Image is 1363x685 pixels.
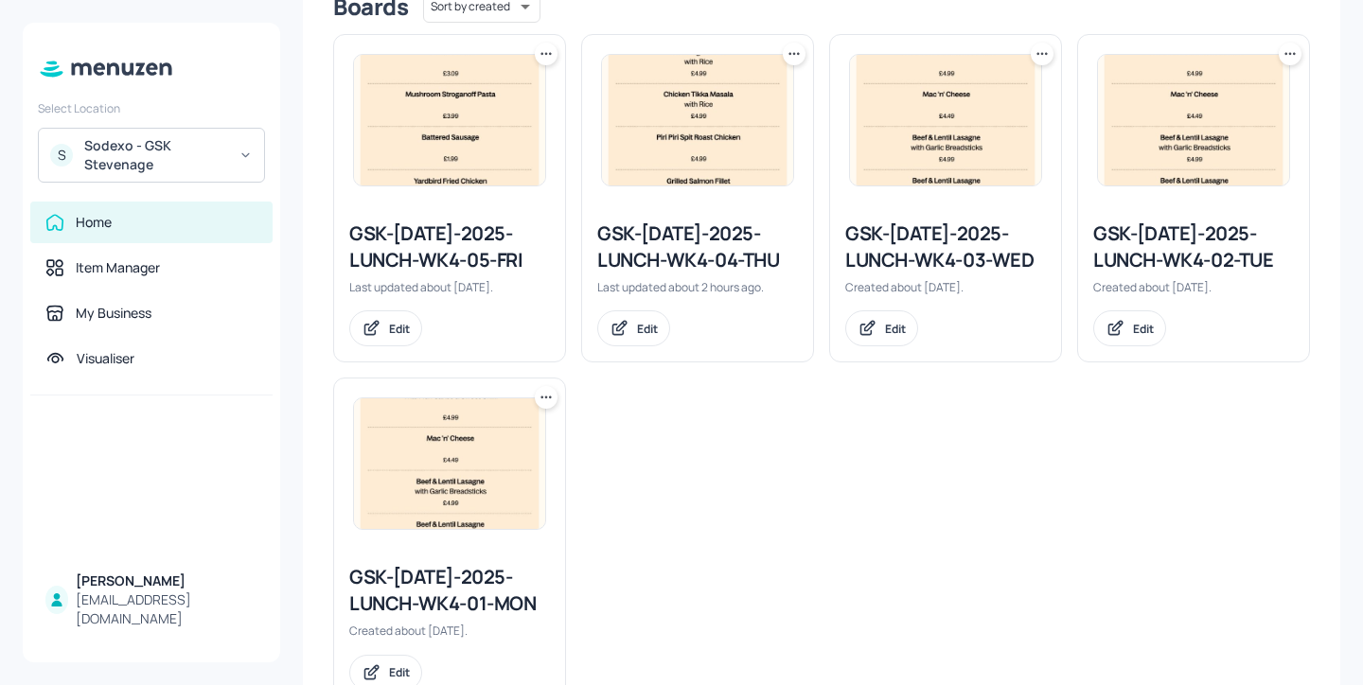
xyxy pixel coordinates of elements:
div: Visualiser [77,349,134,368]
div: Created about [DATE]. [1093,279,1294,295]
img: 2025-09-15-1757938438261tcbi71boi9.jpeg [602,55,793,185]
div: GSK-[DATE]-2025-LUNCH-WK4-02-TUE [1093,220,1294,273]
div: Home [76,213,112,232]
div: Last updated about 2 hours ago. [597,279,798,295]
img: 2025-08-05-1754414759746v2tv73apvym.jpeg [1098,55,1289,185]
div: Select Location [38,100,265,116]
div: My Business [76,304,151,323]
div: Edit [637,321,658,337]
div: GSK-[DATE]-2025-LUNCH-WK4-04-THU [597,220,798,273]
img: 2025-08-05-1754414759746v2tv73apvym.jpeg [354,398,545,529]
div: GSK-[DATE]-2025-LUNCH-WK4-05-FRI [349,220,550,273]
div: Edit [885,321,906,337]
div: [EMAIL_ADDRESS][DOMAIN_NAME] [76,590,257,628]
div: [PERSON_NAME] [76,571,257,590]
div: Last updated about [DATE]. [349,279,550,295]
div: Edit [389,321,410,337]
div: GSK-[DATE]-2025-LUNCH-WK4-03-WED [845,220,1046,273]
div: GSK-[DATE]-2025-LUNCH-WK4-01-MON [349,564,550,617]
div: Edit [389,664,410,680]
div: Edit [1133,321,1154,337]
div: Item Manager [76,258,160,277]
div: Created about [DATE]. [845,279,1046,295]
div: S [50,144,73,167]
img: 2025-08-05-1754418360534332f17ti9w.jpeg [354,55,545,185]
div: Created about [DATE]. [349,623,550,639]
img: 2025-08-05-1754414759746v2tv73apvym.jpeg [850,55,1041,185]
div: Sodexo - GSK Stevenage [84,136,227,174]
